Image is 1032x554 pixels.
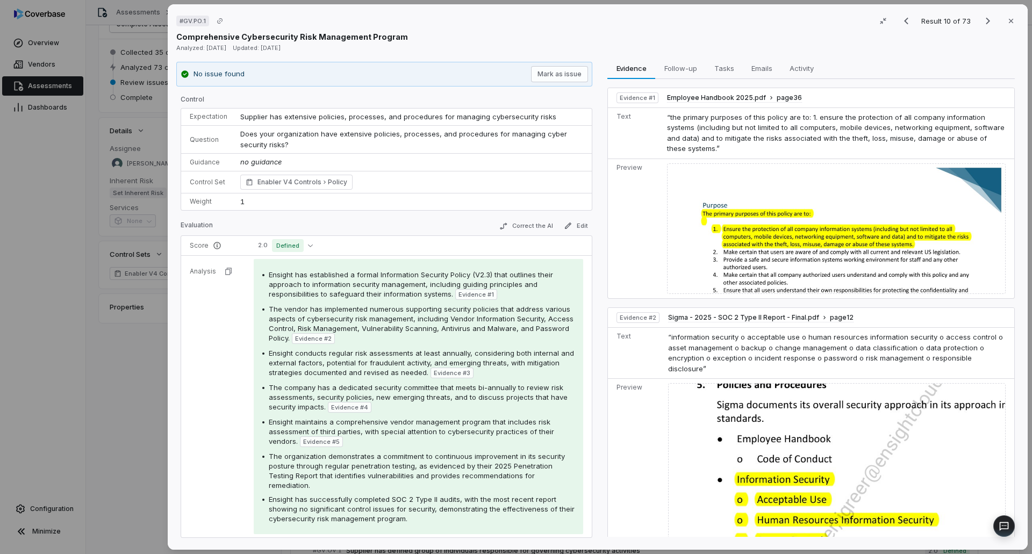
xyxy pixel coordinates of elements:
[458,290,494,299] span: Evidence # 1
[620,93,655,102] span: Evidence # 1
[668,313,819,322] span: Sigma - 2025 - SOC 2 Type II Report - Final.pdf
[620,313,656,322] span: Evidence # 2
[895,15,917,27] button: Previous result
[190,112,227,121] p: Expectation
[608,328,664,379] td: Text
[303,437,340,446] span: Evidence # 5
[269,383,568,411] span: The company has a dedicated security committee that meets bi-annually to review risk assessments,...
[668,333,1003,373] span: “information security o acceptable use o human resources information security o access control o ...
[608,159,663,298] td: Preview
[190,197,227,206] p: Weight
[272,239,304,252] span: Defined
[190,241,241,250] p: Score
[269,305,574,342] span: The vendor has implemented numerous supporting security policies that address various aspects of ...
[667,113,1005,153] span: “the primary purposes of this policy are to: 1. ensure the protection of all company information ...
[667,93,802,103] button: Employee Handbook 2025.pdfpage36
[331,403,368,412] span: Evidence # 4
[269,418,554,445] span: Ensight maintains a comprehensive vendor management program that includes risk assessment of thir...
[181,221,213,234] p: Evaluation
[190,178,227,186] p: Control Set
[830,313,854,322] span: page 12
[531,66,588,82] button: Mark as issue
[560,219,592,232] button: Edit
[269,495,575,523] span: Ensight has successfully completed SOC 2 Type II audits, with the most recent report showing no s...
[254,239,317,252] button: 2.0Defined
[667,163,1006,294] img: 3bc74f4b87a14809a940f2c89f409344_original.jpg_w1200.jpg
[710,61,739,75] span: Tasks
[233,44,281,52] span: Updated: [DATE]
[785,61,818,75] span: Activity
[176,31,408,42] p: Comprehensive Cybersecurity Risk Management Program
[608,107,663,159] td: Text
[269,349,574,377] span: Ensight conducts regular risk assessments at least annually, considering both internal and extern...
[190,267,216,276] p: Analysis
[240,112,556,121] span: Supplier has extensive policies, processes, and procedures for managing cybersecurity risks
[269,270,553,298] span: Ensight has established a formal Information Security Policy (V2.3) that outlines their approach ...
[257,177,347,188] span: Enabler V4 Controls Policy
[193,69,245,80] p: No issue found
[921,15,973,27] p: Result 10 of 73
[977,15,999,27] button: Next result
[240,157,282,166] span: no guidance
[180,17,206,25] span: # GV.PO.1
[269,452,565,490] span: The organization demonstrates a commitment to continuous improvement in its security posture thro...
[181,95,592,108] p: Control
[777,93,802,102] span: page 36
[612,61,651,75] span: Evidence
[660,61,701,75] span: Follow-up
[176,44,226,52] span: Analyzed: [DATE]
[668,313,854,322] button: Sigma - 2025 - SOC 2 Type II Report - Final.pdfpage12
[434,369,470,377] span: Evidence # 3
[190,135,227,144] p: Question
[747,61,777,75] span: Emails
[295,334,332,343] span: Evidence # 2
[495,220,557,233] button: Correct the AI
[240,197,245,206] span: 1
[190,158,227,167] p: Guidance
[210,11,230,31] button: Copy link
[240,129,569,149] span: Does your organization have extensive policies, processes, and procedures for managing cyber secu...
[667,93,766,102] span: Employee Handbook 2025.pdf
